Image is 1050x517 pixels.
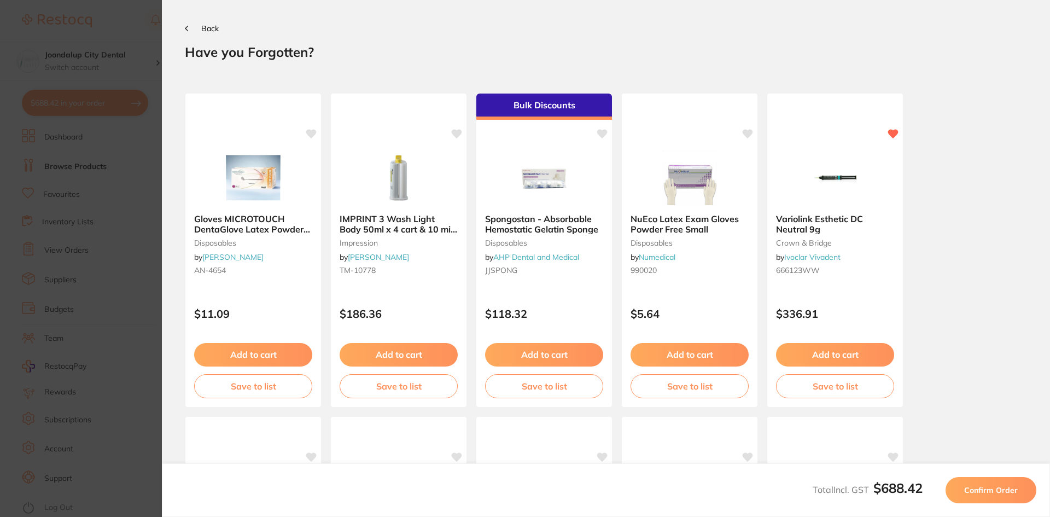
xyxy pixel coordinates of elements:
b: Spongostan - Absorbable Hemostatic Gelatin Sponge [485,214,603,234]
small: TM-10778 [340,266,458,275]
img: NuEco Latex Exam Gloves Powder Free Small [654,150,725,205]
button: Add to cart [631,343,749,366]
small: disposables [485,239,603,247]
small: JJSPONG [485,266,603,275]
button: Save to list [194,374,312,398]
b: $688.42 [873,480,923,496]
button: Back [185,24,219,33]
small: disposables [631,239,749,247]
img: Gloves MICROTOUCH DentaGlove Latex Powder Free Small x 100 [218,150,289,205]
span: Total Incl. GST [813,484,923,495]
a: [PERSON_NAME] [202,252,264,262]
button: Save to list [340,374,458,398]
a: Ivoclar Vivadent [784,252,841,262]
p: $11.09 [194,307,312,320]
a: AHP Dental and Medical [493,252,579,262]
img: Variolink Esthetic DC Neutral 9g [800,150,871,205]
button: Save to list [485,374,603,398]
span: by [194,252,264,262]
button: Add to cart [194,343,312,366]
p: $118.32 [485,307,603,320]
small: disposables [194,239,312,247]
button: Save to list [776,374,894,398]
button: Add to cart [340,343,458,366]
button: Save to list [631,374,749,398]
b: Gloves MICROTOUCH DentaGlove Latex Powder Free Small x 100 [194,214,312,234]
p: $186.36 [340,307,458,320]
button: Confirm Order [946,477,1036,503]
small: 990020 [631,266,749,275]
div: Bulk Discounts [476,94,612,120]
p: $5.64 [631,307,749,320]
span: Back [201,24,219,33]
button: Add to cart [485,343,603,366]
small: 666123WW [776,266,894,275]
a: [PERSON_NAME] [348,252,409,262]
span: Confirm Order [964,485,1018,495]
span: by [340,252,409,262]
b: Variolink Esthetic DC Neutral 9g [776,214,894,234]
span: by [631,252,675,262]
span: by [485,252,579,262]
button: Add to cart [776,343,894,366]
b: IMPRINT 3 Wash Light Body 50ml x 4 cart & 10 mix tips [340,214,458,234]
b: NuEco Latex Exam Gloves Powder Free Small [631,214,749,234]
h2: Have you Forgotten? [185,44,1027,60]
a: Numedical [639,252,675,262]
small: crown & bridge [776,239,894,247]
small: impression [340,239,458,247]
img: IMPRINT 3 Wash Light Body 50ml x 4 cart & 10 mix tips [363,150,434,205]
small: AN-4654 [194,266,312,275]
p: $336.91 [776,307,894,320]
img: Spongostan - Absorbable Hemostatic Gelatin Sponge [509,150,580,205]
span: by [776,252,841,262]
